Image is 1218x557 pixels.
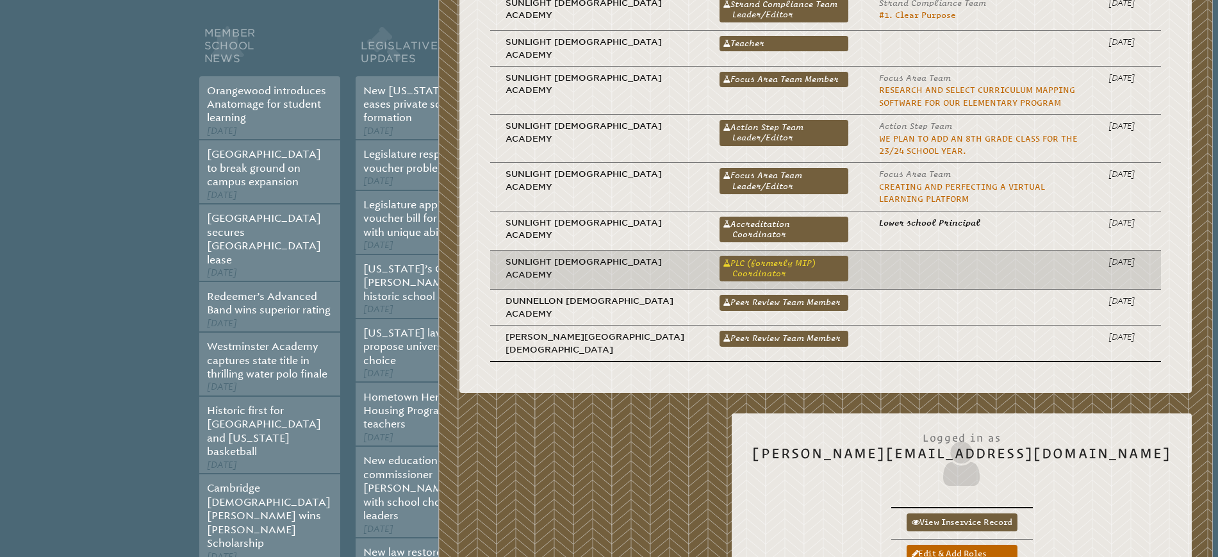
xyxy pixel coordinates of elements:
span: [DATE] [363,126,393,137]
a: [GEOGRAPHIC_DATA] secures [GEOGRAPHIC_DATA] lease [207,212,321,265]
a: Orangewood introduces Anatomage for student learning [207,85,326,124]
a: #1. Clear Purpose [879,10,956,20]
p: Sunlight [DEMOGRAPHIC_DATA] Academy [506,72,689,97]
a: Legislature responds to voucher problems [363,148,477,174]
span: Focus Area Team [879,73,951,83]
span: [DATE] [207,318,237,329]
span: [DATE] [363,240,393,251]
p: [DATE] [1108,256,1146,268]
p: [DATE] [1108,331,1146,343]
a: Action Step Team Leader/Editor [720,120,848,145]
span: Focus Area Team [879,169,951,179]
a: We plan to add an 8th grade class for the 23/24 school year. [879,134,1078,156]
a: Peer Review Team Member [720,331,848,346]
span: [DATE] [363,368,393,379]
a: Focus Area Team Leader/Editor [720,168,848,194]
p: [DATE] [1108,72,1146,84]
span: [DATE] [207,381,237,392]
a: Peer Review Team Member [720,295,848,310]
p: [PERSON_NAME][GEOGRAPHIC_DATA][DEMOGRAPHIC_DATA] [506,331,689,356]
a: [US_STATE]’s Governor [PERSON_NAME] signs historic school choice bill [363,263,487,303]
a: Hometown Heroes Housing Program open to teachers [363,391,489,431]
span: [DATE] [207,126,237,137]
a: New [US_STATE] law eases private school formation [363,85,469,124]
p: Sunlight [DEMOGRAPHIC_DATA] Academy [506,36,689,61]
span: Logged in as [752,425,1171,445]
p: Sunlight [DEMOGRAPHIC_DATA] Academy [506,168,689,193]
a: Cambridge [DEMOGRAPHIC_DATA][PERSON_NAME] wins [PERSON_NAME] Scholarship [207,482,331,549]
span: [DATE] [207,190,237,201]
a: PLC (formerly MIP) Coordinator [720,256,848,281]
span: [DATE] [363,524,393,535]
h2: Member School News [199,24,340,76]
a: [GEOGRAPHIC_DATA] to break ground on campus expansion [207,148,321,188]
span: [DATE] [363,304,393,315]
a: Legislature approves voucher bill for students with unique abilities [363,199,482,238]
p: Sunlight [DEMOGRAPHIC_DATA] Academy [506,256,689,281]
p: Sunlight [DEMOGRAPHIC_DATA] Academy [506,120,689,145]
span: [DATE] [207,460,237,470]
p: [DATE] [1108,295,1146,307]
p: Lower school Principal [879,217,1078,229]
a: Teacher [720,36,848,51]
span: Action Step Team [879,121,952,131]
a: [US_STATE] lawmakers propose universal school choice [363,327,486,367]
span: [DATE] [363,176,393,187]
a: Accreditation Coordinator [720,217,848,242]
p: [DATE] [1108,120,1146,132]
p: [DATE] [1108,36,1146,48]
a: Historic first for [GEOGRAPHIC_DATA] and [US_STATE] basketball [207,404,321,458]
h2: [PERSON_NAME][EMAIL_ADDRESS][DOMAIN_NAME] [752,425,1171,489]
p: [DATE] [1108,168,1146,180]
a: Research and select curriculum mapping software for our elementary program [879,85,1075,107]
span: [DATE] [207,267,237,278]
h2: Legislative Updates [356,24,497,76]
a: Redeemer’s Advanced Band wins superior rating [207,290,331,316]
a: View inservice record [907,513,1017,531]
p: [DATE] [1108,217,1146,229]
p: Sunlight [DEMOGRAPHIC_DATA] Academy [506,217,689,242]
a: Westminster Academy captures state title in thrilling water polo finale [207,340,327,380]
a: Focus Area Team Member [720,72,848,87]
a: Creating and Perfecting a Virtual Learning Platform [879,182,1045,204]
a: New education commissioner [PERSON_NAME] meets with school choice leaders [363,454,485,522]
p: Dunnellon [DEMOGRAPHIC_DATA] Academy [506,295,689,320]
span: [DATE] [363,432,393,443]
